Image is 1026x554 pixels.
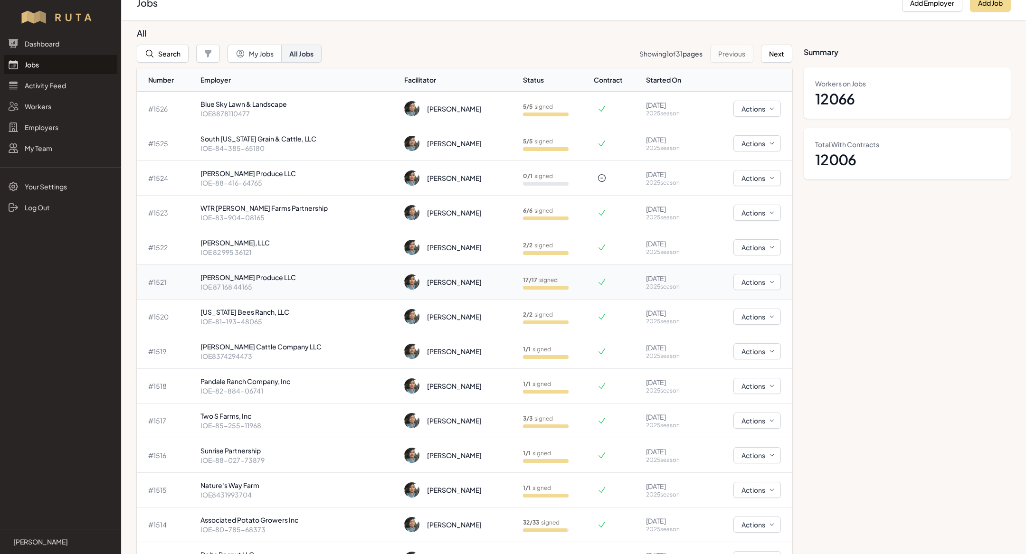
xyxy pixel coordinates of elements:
td: # 1526 [137,92,197,126]
p: [DATE] [646,169,698,179]
dt: Total With Contracts [815,140,999,149]
p: [DATE] [646,377,698,387]
div: [PERSON_NAME] [427,416,482,425]
div: [PERSON_NAME] [427,520,482,529]
p: 2025 season [646,179,698,187]
p: 2025 season [646,214,698,221]
p: signed [523,103,553,111]
p: [DATE] [646,204,698,214]
p: 2025 season [646,491,698,498]
p: [DATE] [646,100,698,110]
p: IOE 82 995 36121 [200,247,397,257]
p: signed [523,519,560,526]
button: Actions [733,274,781,290]
th: Started On [642,68,702,92]
b: 1 / 1 [523,450,531,457]
p: Two S Farms, Inc [200,411,397,421]
a: Workers [4,97,117,116]
button: Previous [710,45,753,63]
p: IOE-88-416-64765 [200,178,397,188]
p: [DATE] [646,447,698,456]
div: [PERSON_NAME] [427,277,482,287]
p: [DATE] [646,135,698,144]
p: signed [523,242,553,249]
button: My Jobs [228,45,282,63]
button: Actions [733,170,781,186]
p: IOE-82-884-06741 [200,386,397,395]
b: 2 / 2 [523,242,532,249]
td: # 1525 [137,126,197,161]
button: Actions [733,447,781,463]
td: # 1518 [137,369,197,404]
p: 2025 season [646,352,698,360]
button: All Jobs [281,45,322,63]
p: IOE-88-027-73879 [200,455,397,465]
b: 0 / 1 [523,172,532,179]
dd: 12066 [815,90,999,107]
b: 5 / 5 [523,138,532,145]
p: signed [523,172,553,180]
p: signed [523,276,558,284]
div: [PERSON_NAME] [427,173,482,183]
button: Search [137,45,189,63]
p: [PERSON_NAME] [13,537,68,546]
td: # 1524 [137,161,197,196]
p: IOE-85-255-11968 [200,421,397,430]
p: 2025 season [646,110,698,117]
div: [PERSON_NAME] [427,104,482,113]
button: Actions [733,239,781,255]
p: IOE-84-385-65180 [200,143,397,153]
button: Actions [733,205,781,221]
span: 31 pages [676,49,703,58]
p: IOE-80-785-68373 [200,525,397,534]
div: [PERSON_NAME] [427,347,482,356]
p: 2025 season [646,318,698,325]
p: signed [523,346,551,353]
button: Actions [733,135,781,151]
p: Showing of [639,49,703,58]
button: Actions [733,101,781,117]
div: [PERSON_NAME] [427,139,482,148]
p: 2025 season [646,144,698,152]
td: # 1519 [137,334,197,369]
h3: Summary [804,28,1011,58]
div: [PERSON_NAME] [427,243,482,252]
b: 1 / 1 [523,380,531,387]
p: IOE8878110477 [200,109,397,118]
td: # 1521 [137,265,197,300]
div: [PERSON_NAME] [427,485,482,495]
p: 2025 season [646,456,698,464]
p: South [US_STATE] Grain & Cattle, LLC [200,134,397,143]
td: # 1523 [137,196,197,230]
b: 17 / 17 [523,276,537,283]
p: [PERSON_NAME] Produce LLC [200,169,397,178]
p: [PERSON_NAME], LLC [200,238,397,247]
p: IOE 87 168 44165 [200,282,397,291]
p: [US_STATE] Bees Ranch, LLC [200,307,397,317]
div: [PERSON_NAME] [427,312,482,321]
button: Next [761,45,792,63]
td: # 1522 [137,230,197,265]
dt: Workers on Jobs [815,79,999,88]
p: Associated Potato Growers Inc [200,515,397,525]
p: signed [523,207,553,215]
p: IOE8431993704 [200,490,397,499]
button: Actions [733,378,781,394]
b: 5 / 5 [523,103,532,110]
td: # 1514 [137,507,197,542]
b: 1 / 1 [523,346,531,353]
b: 6 / 6 [523,207,532,214]
a: Log Out [4,198,117,217]
b: 3 / 3 [523,415,532,422]
a: [PERSON_NAME] [8,537,114,546]
th: Status [519,68,593,92]
p: [DATE] [646,343,698,352]
p: 2025 season [646,387,698,394]
b: 1 / 1 [523,484,531,491]
a: My Team [4,139,117,158]
p: signed [523,484,551,492]
p: [DATE] [646,516,698,526]
p: [DATE] [646,239,698,248]
p: 2025 season [646,526,698,533]
td: # 1515 [137,473,197,507]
